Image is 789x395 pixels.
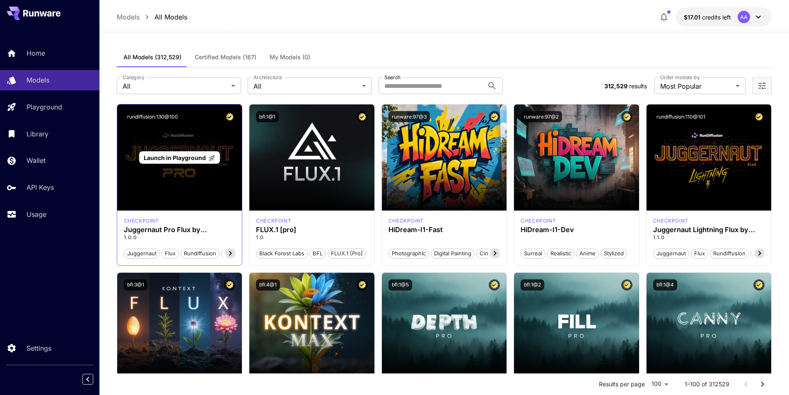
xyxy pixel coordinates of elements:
[684,13,731,22] div: $17.00885
[653,217,688,225] div: FLUX.1 D
[27,129,48,139] p: Library
[388,248,429,259] button: Photographic
[710,250,748,258] span: rundiffusion
[548,250,574,258] span: Realistic
[702,14,731,21] span: credits left
[710,248,749,259] button: rundiffusion
[653,234,765,241] p: 1.1.0
[753,279,765,291] button: Certified Model – Vetted for best performance and includes a commercial license.
[27,343,51,353] p: Settings
[685,380,729,388] p: 1–100 of 312529
[521,226,632,234] h3: HiDream-I1-Dev
[139,151,220,164] a: Launch in Playground
[653,217,688,225] p: checkpoint
[162,248,179,259] button: flux
[431,250,474,258] span: Digital Painting
[691,248,708,259] button: flux
[222,250,236,258] span: pro
[384,74,401,81] label: Search
[154,12,187,22] a: All Models
[256,234,368,241] p: 1.0
[27,182,54,192] p: API Keys
[181,248,220,259] button: rundiffusion
[521,248,545,259] button: Surreal
[124,217,159,225] p: checkpoint
[547,248,574,259] button: Realistic
[256,111,279,122] button: bfl:1@1
[270,53,310,61] span: My Models (0)
[328,250,366,258] span: FLUX.1 [pro]
[224,111,235,122] button: Certified Model – Vetted for best performance and includes a commercial license.
[124,111,181,122] button: rundiffusion:130@100
[162,250,179,258] span: flux
[27,155,46,165] p: Wallet
[684,14,702,21] span: $17.01
[660,74,700,81] label: Order models by
[89,372,99,387] div: Collapse sidebar
[310,250,326,258] span: BFL
[123,81,228,91] span: All
[388,226,500,234] h3: HiDream-I1-Fast
[256,217,291,225] div: fluxpro
[653,248,689,259] button: juggernaut
[256,226,368,234] h3: FLUX.1 [pro]
[27,48,45,58] p: Home
[27,102,62,112] p: Playground
[357,279,368,291] button: Certified Model – Vetted for best performance and includes a commercial license.
[751,250,775,258] span: schnell
[604,82,627,90] span: 312,529
[521,250,545,258] span: Surreal
[576,248,599,259] button: Anime
[521,217,556,225] p: checkpoint
[660,81,732,91] span: Most Popular
[124,250,159,258] span: juggernaut
[181,250,219,258] span: rundiffusion
[117,12,140,22] a: Models
[750,248,776,259] button: schnell
[691,250,708,258] span: flux
[389,250,429,258] span: Photographic
[489,279,500,291] button: Certified Model – Vetted for best performance and includes a commercial license.
[388,111,430,122] button: runware:97@3
[757,81,767,91] button: Open more filters
[388,279,412,291] button: bfl:1@5
[521,111,562,122] button: runware:97@2
[124,226,236,234] div: Juggernaut Pro Flux by RunDiffusion
[124,279,147,291] button: bfl:3@1
[144,154,206,161] span: Launch in Playground
[653,279,677,291] button: bfl:1@4
[256,217,291,225] p: checkpoint
[124,234,236,241] p: 1.0.0
[27,209,46,219] p: Usage
[476,248,508,259] button: Cinematic
[124,217,159,225] div: FLUX.1 D
[601,250,627,258] span: Stylized
[477,250,508,258] span: Cinematic
[82,374,93,385] button: Collapse sidebar
[654,250,689,258] span: juggernaut
[431,248,475,259] button: Digital Painting
[521,279,544,291] button: bfl:1@2
[577,250,598,258] span: Anime
[521,217,556,225] div: HiDream Dev
[754,376,771,393] button: Go to next page
[601,248,627,259] button: Stylized
[253,74,282,81] label: Architecture
[621,111,632,122] button: Certified Model – Vetted for best performance and includes a commercial license.
[621,279,632,291] button: Certified Model – Vetted for best performance and includes a commercial license.
[117,12,187,22] nav: breadcrumb
[253,81,359,91] span: All
[676,7,772,27] button: $17.00885AA
[653,226,765,234] h3: Juggernaut Lightning Flux by RunDiffusion
[357,111,368,122] button: Certified Model – Vetted for best performance and includes a commercial license.
[653,111,709,122] button: rundiffusion:110@101
[648,378,671,390] div: 100
[221,248,236,259] button: pro
[195,53,256,61] span: Certified Models (167)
